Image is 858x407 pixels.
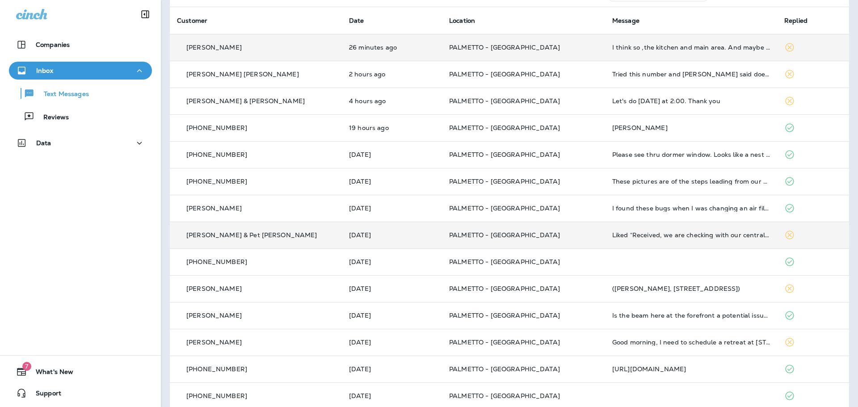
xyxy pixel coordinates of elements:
button: Collapse Sidebar [133,5,158,23]
span: Customer [177,17,207,25]
button: Text Messages [9,84,152,103]
span: Message [612,17,639,25]
p: Inbox [36,67,53,74]
span: PALMETTO - [GEOGRAPHIC_DATA] [449,204,560,212]
span: Location [449,17,475,25]
p: Aug 26, 2025 04:18 PM [349,151,435,158]
p: [PERSON_NAME] [PERSON_NAME] [186,71,299,78]
p: [PERSON_NAME] & Pet [PERSON_NAME] [186,231,317,239]
p: [PERSON_NAME] [186,312,242,319]
span: PALMETTO - [GEOGRAPHIC_DATA] [449,338,560,346]
span: PALMETTO - [GEOGRAPHIC_DATA] [449,258,560,266]
span: [PHONE_NUMBER] [186,392,247,400]
button: Support [9,384,152,402]
button: Companies [9,36,152,54]
div: These pictures are of the steps leading from our garage under our house up to the first floor! Mu... [612,178,770,185]
span: PALMETTO - [GEOGRAPHIC_DATA] [449,231,560,239]
p: [PERSON_NAME] [186,44,242,51]
div: (Pam Ireland, 820 Fiddlers Point Lane) [612,285,770,292]
div: Please see thru dormer window. Looks like a nest of some kind. Can you give me your opinion on th... [612,151,770,158]
div: Cheslock [612,124,770,131]
span: PALMETTO - [GEOGRAPHIC_DATA] [449,392,560,400]
span: [PHONE_NUMBER] [186,177,247,185]
span: PALMETTO - [GEOGRAPHIC_DATA] [449,151,560,159]
p: Aug 26, 2025 01:59 PM [349,205,435,212]
div: Let's do Friday at 2:00. Thank you [612,97,770,105]
p: Aug 25, 2025 01:50 PM [349,258,435,265]
p: Aug 28, 2025 12:03 PM [349,44,435,51]
span: PALMETTO - [GEOGRAPHIC_DATA] [449,365,560,373]
div: I found these bugs when I was changing an air filter. They are dead. Are these termites? [612,205,770,212]
span: Support [27,390,61,400]
p: Companies [36,41,70,48]
p: Aug 26, 2025 04:05 PM [349,178,435,185]
span: [PHONE_NUMBER] [186,258,247,266]
div: I think so ,the kitchen and main area. And maybe we can find their source. [612,44,770,51]
span: PALMETTO - [GEOGRAPHIC_DATA] [449,124,560,132]
p: Aug 25, 2025 09:09 AM [349,339,435,346]
p: Aug 25, 2025 01:25 PM [349,285,435,292]
button: Reviews [9,107,152,126]
div: Tried this number and Verizon said doesn't existe. Please call back [612,71,770,78]
button: Inbox [9,62,152,80]
p: Aug 21, 2025 12:02 PM [349,392,435,399]
div: Is the beam here at the forefront a potential issue from termite or bug? [612,312,770,319]
span: 7 [22,362,31,371]
button: Data [9,134,152,152]
span: [PHONE_NUMBER] [186,151,247,159]
p: Data [36,139,51,147]
p: Aug 25, 2025 10:11 AM [349,312,435,319]
span: PALMETTO - [GEOGRAPHIC_DATA] [449,311,560,319]
p: Reviews [34,113,69,122]
p: Aug 25, 2025 02:43 PM [349,231,435,239]
p: [PERSON_NAME] [186,285,242,292]
p: Aug 22, 2025 12:21 PM [349,365,435,373]
div: Good morning, I need to schedule a retreat at 133 Mary Ellen drive for the beetles [612,339,770,346]
span: What's New [27,368,73,379]
span: [PHONE_NUMBER] [186,365,247,373]
span: PALMETTO - [GEOGRAPHIC_DATA] [449,97,560,105]
p: Aug 28, 2025 08:01 AM [349,97,435,105]
div: https://customer.entomobrands.com/login [612,365,770,373]
span: PALMETTO - [GEOGRAPHIC_DATA] [449,43,560,51]
span: Date [349,17,364,25]
button: 7What's New [9,363,152,381]
p: Text Messages [35,90,89,99]
div: Liked “Received, we are checking with our central billing office to see if they know what may hav... [612,231,770,239]
p: [PERSON_NAME] [186,205,242,212]
p: [PERSON_NAME] & [PERSON_NAME] [186,97,305,105]
span: PALMETTO - [GEOGRAPHIC_DATA] [449,285,560,293]
p: [PERSON_NAME] [186,339,242,346]
span: Replied [784,17,808,25]
p: Aug 28, 2025 10:06 AM [349,71,435,78]
span: PALMETTO - [GEOGRAPHIC_DATA] [449,70,560,78]
span: [PHONE_NUMBER] [186,124,247,132]
p: Aug 27, 2025 04:56 PM [349,124,435,131]
span: PALMETTO - [GEOGRAPHIC_DATA] [449,177,560,185]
